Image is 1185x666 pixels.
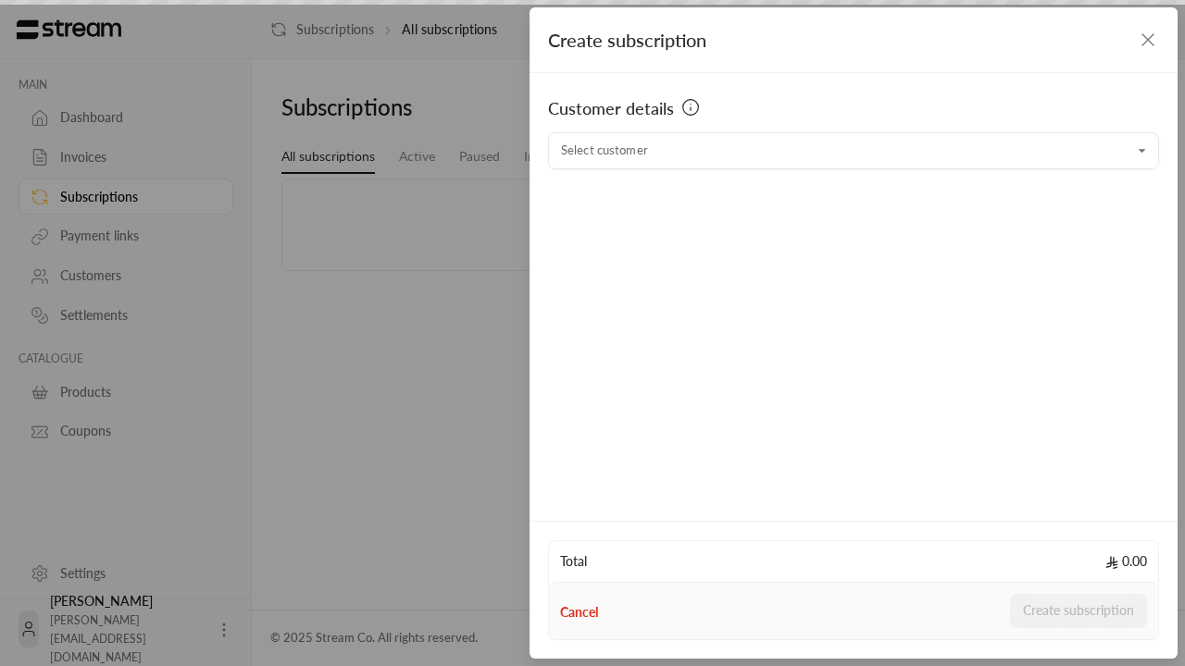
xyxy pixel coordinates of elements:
button: Cancel [560,603,598,622]
button: Open [1131,140,1154,162]
span: 0.00 [1105,552,1147,571]
span: Create subscription [548,29,706,51]
span: Customer details [548,95,674,121]
span: Total [560,552,587,571]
